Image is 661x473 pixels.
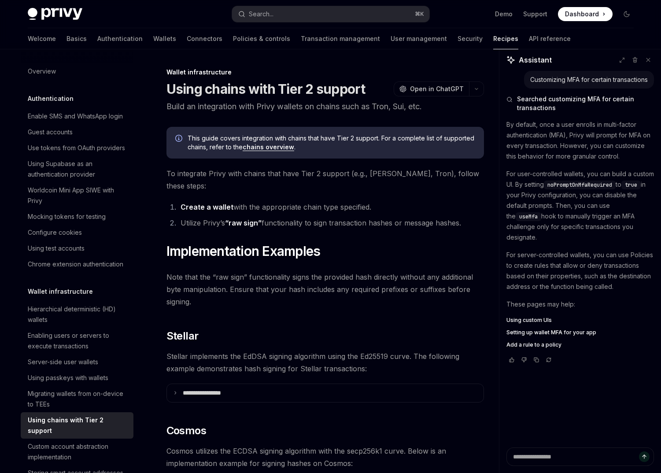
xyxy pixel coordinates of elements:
[506,341,561,348] span: Add a rule to a policy
[21,412,133,439] a: Using chains with Tier 2 support
[530,75,648,84] div: Customizing MFA for certain transactions
[21,182,133,209] a: Worldcoin Mini App SIWE with Privy
[517,95,654,112] span: Searched customizing MFA for certain transactions
[66,28,87,49] a: Basics
[21,140,133,156] a: Use tokens from OAuth providers
[28,304,128,325] div: Hierarchical deterministic (HD) wallets
[519,55,552,65] span: Assistant
[21,124,133,140] a: Guest accounts
[21,108,133,124] a: Enable SMS and WhatsApp login
[153,28,176,49] a: Wallets
[28,330,128,351] div: Enabling users or servers to execute transactions
[166,271,484,308] span: Note that the “raw sign” functionality signs the provided hash directly without any additional by...
[558,7,613,21] a: Dashboard
[243,143,294,151] a: chains overview
[519,213,538,220] span: useMfa
[97,28,143,49] a: Authentication
[178,201,484,213] li: with the appropriate chain type specified.
[547,181,612,188] span: noPromptOnMfaRequired
[166,81,366,97] h1: Using chains with Tier 2 support
[21,240,133,256] a: Using test accounts
[28,388,128,410] div: Migrating wallets from on-device to TEEs
[21,439,133,465] a: Custom account abstraction implementation
[301,28,380,49] a: Transaction management
[415,11,424,18] span: ⌘ K
[166,329,199,343] span: Stellar
[21,301,133,328] a: Hierarchical deterministic (HD) wallets
[232,6,429,22] button: Search...⌘K
[506,329,596,336] span: Setting up wallet MFA for your app
[28,415,128,436] div: Using chains with Tier 2 support
[506,95,654,112] button: Searched customizing MFA for certain transactions
[225,218,262,228] a: “raw sign”
[28,111,123,122] div: Enable SMS and WhatsApp login
[506,317,552,324] span: Using custom UIs
[394,81,469,96] button: Open in ChatGPT
[625,181,637,188] span: true
[506,250,654,292] p: For server-controlled wallets, you can use Policies to create rules that allow or deny transactio...
[506,341,654,348] a: Add a rule to a policy
[391,28,447,49] a: User management
[187,28,222,49] a: Connectors
[506,329,654,336] a: Setting up wallet MFA for your app
[565,10,599,18] span: Dashboard
[28,93,74,104] h5: Authentication
[506,317,654,324] a: Using custom UIs
[178,217,484,229] li: Utilize Privy’s functionality to sign transaction hashes or message hashes.
[506,119,654,162] p: By default, once a user enrolls in multi-factor authentication (MFA), Privy will prompt for MFA o...
[166,100,484,113] p: Build an integration with Privy wallets on chains such as Tron, Sui, etc.
[28,373,108,383] div: Using passkeys with wallets
[21,328,133,354] a: Enabling users or servers to execute transactions
[181,203,233,212] a: Create a wallet
[493,28,518,49] a: Recipes
[620,7,634,21] button: Toggle dark mode
[21,156,133,182] a: Using Supabase as an authentication provider
[523,10,547,18] a: Support
[28,28,56,49] a: Welcome
[21,63,133,79] a: Overview
[28,185,128,206] div: Worldcoin Mini App SIWE with Privy
[28,143,125,153] div: Use tokens from OAuth providers
[166,167,484,192] span: To integrate Privy with chains that have Tier 2 support (e.g., [PERSON_NAME], Tron), follow these...
[28,357,98,367] div: Server-side user wallets
[28,259,123,270] div: Chrome extension authentication
[506,299,654,310] p: These pages may help:
[28,441,128,462] div: Custom account abstraction implementation
[28,211,106,222] div: Mocking tokens for testing
[529,28,571,49] a: API reference
[166,68,484,77] div: Wallet infrastructure
[21,209,133,225] a: Mocking tokens for testing
[166,243,321,259] span: Implementation Examples
[495,10,513,18] a: Demo
[175,135,184,144] svg: Info
[410,85,464,93] span: Open in ChatGPT
[28,8,82,20] img: dark logo
[506,169,654,243] p: For user-controlled wallets, you can build a custom UI. By setting to in your Privy configuration...
[166,424,206,438] span: Cosmos
[21,386,133,412] a: Migrating wallets from on-device to TEEs
[21,225,133,240] a: Configure cookies
[28,243,85,254] div: Using test accounts
[188,134,475,152] span: This guide covers integration with chains that have Tier 2 support. For a complete list of suppor...
[28,227,82,238] div: Configure cookies
[166,350,484,375] span: Stellar implements the EdDSA signing algorithm using the Ed25519 curve. The following example dem...
[249,9,273,19] div: Search...
[21,370,133,386] a: Using passkeys with wallets
[28,66,56,77] div: Overview
[458,28,483,49] a: Security
[233,28,290,49] a: Policies & controls
[639,451,650,462] button: Send message
[28,159,128,180] div: Using Supabase as an authentication provider
[28,127,73,137] div: Guest accounts
[28,286,93,297] h5: Wallet infrastructure
[21,354,133,370] a: Server-side user wallets
[21,256,133,272] a: Chrome extension authentication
